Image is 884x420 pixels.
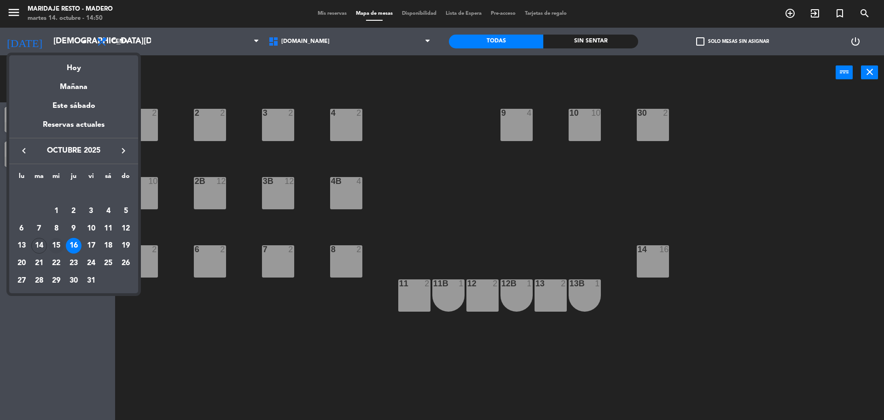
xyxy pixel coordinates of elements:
[117,171,134,185] th: domingo
[9,74,138,93] div: Mañana
[14,255,29,271] div: 20
[100,171,117,185] th: sábado
[66,221,81,237] div: 9
[100,203,116,219] div: 4
[16,145,32,157] button: keyboard_arrow_left
[83,221,99,237] div: 10
[31,255,47,271] div: 21
[30,272,48,290] td: 28 de octubre de 2025
[18,145,29,156] i: keyboard_arrow_left
[83,238,99,254] div: 17
[48,273,64,289] div: 29
[115,145,132,157] button: keyboard_arrow_right
[118,255,134,271] div: 26
[13,171,30,185] th: lunes
[47,272,65,290] td: 29 de octubre de 2025
[65,254,82,272] td: 23 de octubre de 2025
[66,238,81,254] div: 16
[82,272,100,290] td: 31 de octubre de 2025
[82,202,100,220] td: 3 de octubre de 2025
[83,273,99,289] div: 31
[32,145,115,157] span: octubre 2025
[31,221,47,237] div: 7
[30,237,48,254] td: 14 de octubre de 2025
[48,255,64,271] div: 22
[82,171,100,185] th: viernes
[9,55,138,74] div: Hoy
[14,221,29,237] div: 6
[100,221,116,237] div: 11
[117,237,134,254] td: 19 de octubre de 2025
[14,273,29,289] div: 27
[13,237,30,254] td: 13 de octubre de 2025
[47,171,65,185] th: miércoles
[13,272,30,290] td: 27 de octubre de 2025
[47,237,65,254] td: 15 de octubre de 2025
[47,202,65,220] td: 1 de octubre de 2025
[83,255,99,271] div: 24
[100,254,117,272] td: 25 de octubre de 2025
[66,273,81,289] div: 30
[14,238,29,254] div: 13
[117,254,134,272] td: 26 de octubre de 2025
[118,221,134,237] div: 12
[66,203,81,219] div: 2
[65,202,82,220] td: 2 de octubre de 2025
[65,220,82,237] td: 9 de octubre de 2025
[82,220,100,237] td: 10 de octubre de 2025
[47,220,65,237] td: 8 de octubre de 2025
[13,254,30,272] td: 20 de octubre de 2025
[100,220,117,237] td: 11 de octubre de 2025
[30,254,48,272] td: 21 de octubre de 2025
[83,203,99,219] div: 3
[100,237,117,254] td: 18 de octubre de 2025
[48,221,64,237] div: 8
[30,171,48,185] th: martes
[31,273,47,289] div: 28
[117,202,134,220] td: 5 de octubre de 2025
[118,238,134,254] div: 19
[9,119,138,138] div: Reservas actuales
[31,238,47,254] div: 14
[30,220,48,237] td: 7 de octubre de 2025
[65,272,82,290] td: 30 de octubre de 2025
[118,203,134,219] div: 5
[65,237,82,254] td: 16 de octubre de 2025
[13,220,30,237] td: 6 de octubre de 2025
[9,93,138,119] div: Este sábado
[82,254,100,272] td: 24 de octubre de 2025
[118,145,129,156] i: keyboard_arrow_right
[100,202,117,220] td: 4 de octubre de 2025
[66,255,81,271] div: 23
[48,238,64,254] div: 15
[117,220,134,237] td: 12 de octubre de 2025
[65,171,82,185] th: jueves
[47,254,65,272] td: 22 de octubre de 2025
[100,255,116,271] div: 25
[100,238,116,254] div: 18
[48,203,64,219] div: 1
[13,185,134,202] td: OCT.
[82,237,100,254] td: 17 de octubre de 2025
